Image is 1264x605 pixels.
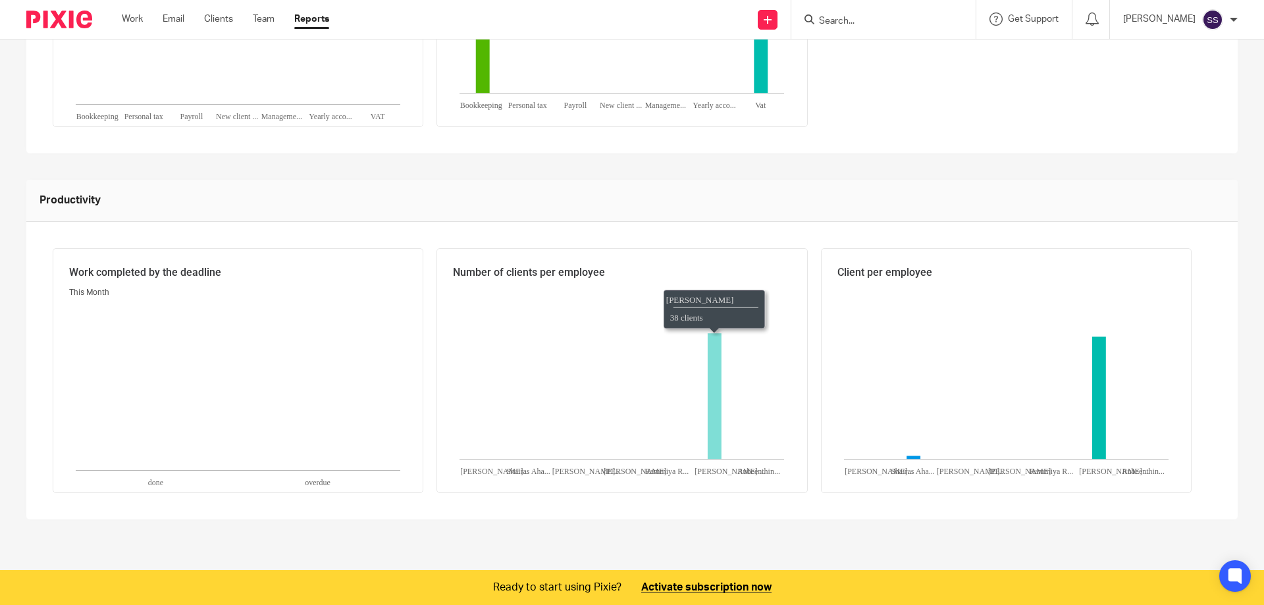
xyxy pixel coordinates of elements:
[695,467,766,476] text: [PERSON_NAME] ...
[1008,14,1059,24] span: Get Support
[1122,467,1164,476] text: Rubeenthin...
[1123,13,1196,26] p: [PERSON_NAME]
[163,13,184,26] a: Email
[309,112,352,121] text: Yearly acco...
[552,467,621,476] text: [PERSON_NAME]...
[1079,467,1149,476] text: [PERSON_NAME] ...
[845,467,913,476] text: [PERSON_NAME]...
[26,11,92,28] img: Pixie
[460,101,502,110] text: Bookkeeping
[461,467,529,476] text: [PERSON_NAME]...
[39,193,101,208] span: Productivity
[604,467,666,476] text: [PERSON_NAME]
[693,101,736,110] text: Yearly acco...
[837,265,932,280] span: Client per employee
[122,13,143,26] a: Work
[371,112,385,121] text: VAT
[204,13,233,26] a: Clients
[756,101,767,110] text: Vat
[453,265,605,280] span: Number of clients per employee
[891,467,935,476] text: Shairas Aha...
[818,16,936,28] input: Search
[294,13,329,26] a: Reports
[305,478,330,487] text: overdue
[124,112,163,121] text: Personal tax
[1092,336,1106,459] path: Senthilraj ...:37,
[76,112,118,121] text: Bookkeeping
[506,467,550,476] text: Shairas Aha...
[564,101,587,110] text: Payroll
[1202,9,1223,30] img: svg%3E
[600,101,642,110] text: New client ...
[1029,467,1073,476] text: Rammiya R...
[645,467,689,476] text: Rammiya R...
[907,456,920,459] path: Shairas Aha...:1,
[261,112,302,121] text: Manageme...
[216,112,258,121] text: New client ...
[937,467,1005,476] text: [PERSON_NAME]...
[69,288,109,297] span: This Month
[69,265,221,280] span: Work completed by the deadline
[253,13,275,26] a: Team
[180,112,203,121] text: Payroll
[645,101,686,110] text: Manageme...
[738,467,780,476] text: Rubeenthin...
[148,478,163,487] text: done
[508,101,547,110] text: Personal tax
[708,333,722,459] path: Senthilraj ...:38,
[988,467,1051,476] text: [PERSON_NAME]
